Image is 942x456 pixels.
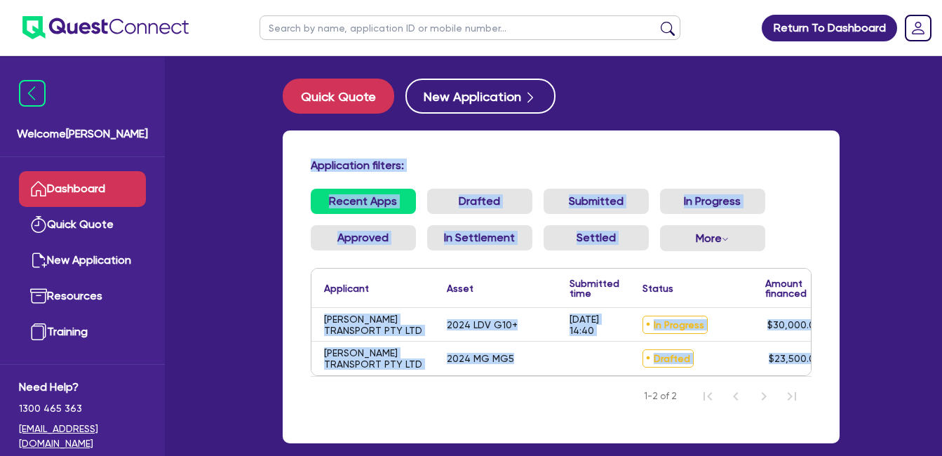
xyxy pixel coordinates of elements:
span: $30,000.00 [767,319,821,330]
button: Quick Quote [283,79,394,114]
a: Resources [19,279,146,314]
button: First Page [694,382,722,410]
a: Settled [544,225,649,250]
div: Asset [447,283,473,293]
span: Need Help? [19,379,146,396]
a: Dropdown toggle [900,10,936,46]
h4: Application filters: [311,159,812,172]
a: [EMAIL_ADDRESS][DOMAIN_NAME] [19,422,146,451]
a: Return To Dashboard [762,15,897,41]
button: Previous Page [722,382,750,410]
button: Dropdown toggle [660,225,765,251]
span: $23,500.00 [769,353,821,364]
div: Submitted time [570,279,619,298]
button: Last Page [778,382,806,410]
div: [DATE] 14:40 [570,314,626,336]
a: Approved [311,225,416,250]
a: Recent Apps [311,189,416,214]
span: 1-2 of 2 [644,389,677,403]
div: 2024 LDV G10+ [447,319,518,330]
div: Amount financed [765,279,821,298]
img: icon-menu-close [19,80,46,107]
a: Quick Quote [283,79,405,114]
img: new-application [30,252,47,269]
a: New Application [19,243,146,279]
span: Drafted [642,349,694,368]
div: [PERSON_NAME] TRANSPORT PTY LTD [324,347,430,370]
button: New Application [405,79,556,114]
span: 1300 465 363 [19,401,146,416]
img: quest-connect-logo-blue [22,16,189,39]
div: 2024 MG MG5 [447,353,514,364]
div: [PERSON_NAME] TRANSPORT PTY LTD [324,314,430,336]
span: Welcome [PERSON_NAME] [17,126,148,142]
button: Next Page [750,382,778,410]
img: training [30,323,47,340]
a: Submitted [544,189,649,214]
a: In Progress [660,189,765,214]
input: Search by name, application ID or mobile number... [260,15,680,40]
a: In Settlement [427,225,532,250]
img: resources [30,288,47,304]
img: quick-quote [30,216,47,233]
div: Status [642,283,673,293]
a: Quick Quote [19,207,146,243]
a: Drafted [427,189,532,214]
a: Dashboard [19,171,146,207]
div: Applicant [324,283,369,293]
span: In Progress [642,316,708,334]
a: Training [19,314,146,350]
